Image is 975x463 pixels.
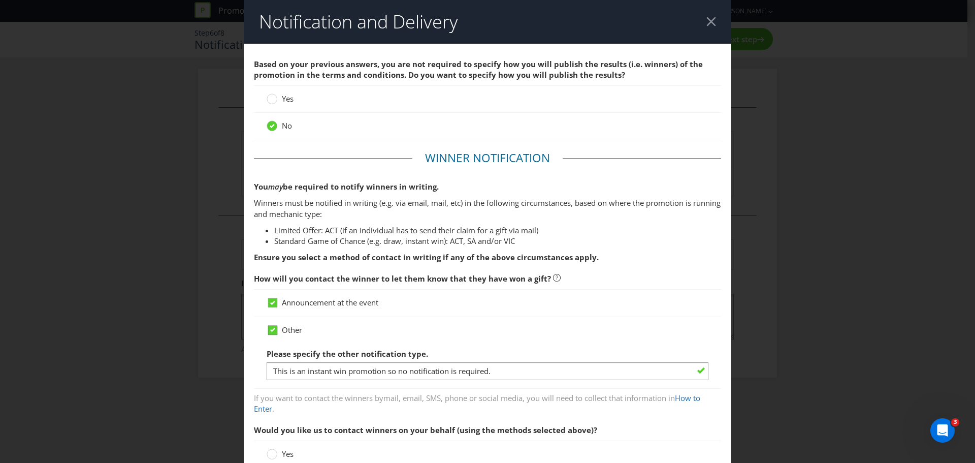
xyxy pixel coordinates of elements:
em: may [268,181,283,192]
span: . [272,404,274,414]
p: Winners must be notified in writing (e.g. via email, mail, etc) in the following circumstances, b... [254,198,721,220]
span: Yes [282,449,294,459]
span: Based on your previous answers, you are not required to specify how you will publish the results ... [254,59,703,80]
legend: Winner Notification [412,150,563,166]
span: Yes [282,94,294,104]
span: Other [282,325,302,335]
span: 3 [951,418,959,426]
span: Would you like us to contact winners on your behalf (using the methods selected above)? [254,425,597,435]
iframe: Intercom live chat [930,418,955,443]
span: No [282,120,292,131]
span: mail, email, SMS, phone or social media [383,393,523,403]
span: How will you contact the winner to let them know that they have won a gift? [254,273,551,284]
a: How to Enter [254,393,700,414]
span: Please specify the other notification type. [267,349,428,359]
strong: Ensure you select a method of contact in writing if any of the above circumstances apply. [254,252,599,262]
span: If you want to contact the winners by [254,393,383,403]
h2: Notification and Delivery [259,12,458,32]
span: You [254,181,268,192]
span: Announcement at the event [282,297,378,307]
span: , you will need to collect that information in [523,393,675,403]
li: Limited Offer: ACT (if an individual has to send their claim for a gift via mail) [274,225,721,236]
span: be required to notify winners in writing. [283,181,439,192]
li: Standard Game of Chance (e.g. draw, instant win): ACT, SA and/or VIC [274,236,721,246]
